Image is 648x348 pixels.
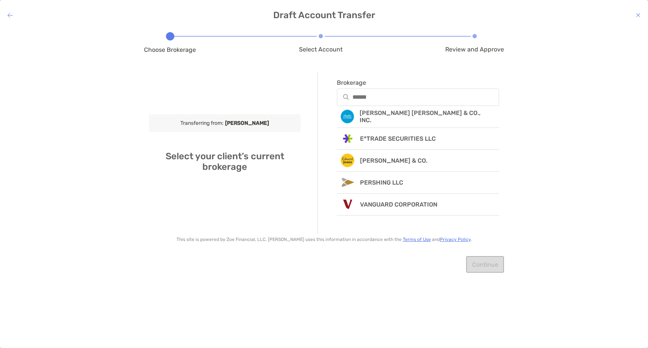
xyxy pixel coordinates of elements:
span: Select Account [299,46,343,53]
img: Broker Icon [341,110,354,123]
input: Brokerageinput icon [352,94,499,100]
img: Broker Icon [341,132,354,145]
img: Broker Icon [341,176,354,189]
b: [PERSON_NAME] [224,120,269,126]
p: [PERSON_NAME] & CO. [360,157,427,164]
a: Privacy Policy [440,237,471,242]
span: Brokerage [337,79,499,86]
p: E*TRADE SECURITIES LLC [360,135,436,142]
img: Broker Icon [341,154,354,167]
h4: Select your client’s current brokerage [149,151,301,172]
span: Review and Approve [445,46,504,53]
p: [PERSON_NAME] [PERSON_NAME] & CO., INC. [360,109,490,124]
span: Choose Brokerage [144,46,196,53]
p: PERSHING LLC [360,179,403,186]
p: VANGUARD CORPORATION [360,201,437,208]
img: Broker Icon [341,197,354,211]
p: This site is powered by Zoe Financial, LLC. [PERSON_NAME] uses this information in accordance wit... [144,237,504,242]
img: input icon [343,94,349,100]
a: Terms of Use [403,237,431,242]
div: Transferring from: [149,114,301,132]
